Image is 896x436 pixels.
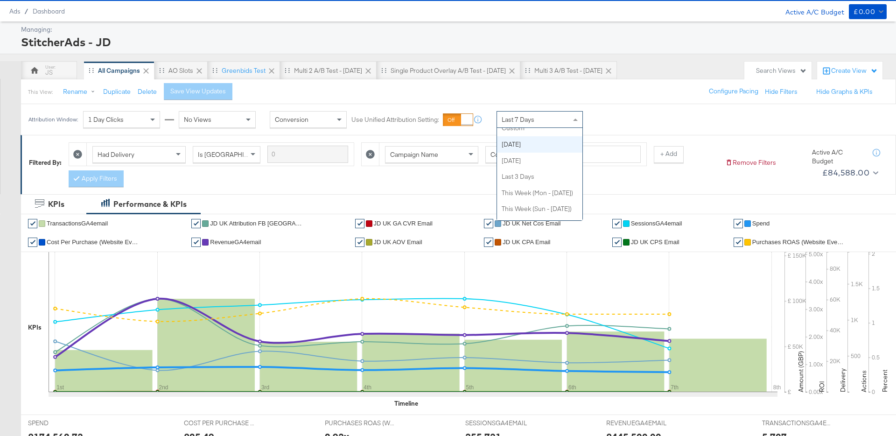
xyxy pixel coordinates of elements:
span: SPEND [28,419,98,428]
div: Active A/C Budget [812,148,863,165]
div: This View: [28,88,53,96]
div: [DATE] [497,153,582,169]
div: Managing: [21,25,884,34]
span: TRANSACTIONSGA4EMAIL [762,419,832,428]
button: Configure Pacing [702,83,765,100]
a: ✔ [191,238,201,247]
div: Filtered By: [29,158,62,167]
div: Custom [497,120,582,136]
span: PURCHASES ROAS (WEBSITE EVENTS) [325,419,395,428]
a: ✔ [191,219,201,228]
div: Drag to reorder tab [381,68,386,73]
div: Greenbids Test [222,66,266,75]
div: Drag to reorder tab [159,68,164,73]
button: Hide Filters [765,87,798,96]
span: SESSIONSGA4EMAIL [465,419,535,428]
span: JD UK Attribution FB [GEOGRAPHIC_DATA] Email [210,220,303,227]
span: Spend [752,220,770,227]
span: COST PER PURCHASE (WEBSITE EVENTS) [184,419,254,428]
a: ✔ [28,238,37,247]
input: Enter a search term [560,146,641,163]
span: Cost Per Purchase (Website Events) [47,239,140,246]
span: JD UK Net Cos Email [503,220,560,227]
a: ✔ [28,219,37,228]
span: Campaign Name [390,150,438,159]
label: Use Unified Attribution Setting: [351,115,439,124]
div: Last 3 Days [497,169,582,185]
div: This Week (Mon - [DATE]) [497,185,582,201]
input: Enter a search term [267,146,348,163]
div: Drag to reorder tab [89,68,94,73]
div: Performance & KPIs [113,199,187,210]
div: KPIs [48,199,64,210]
text: Percent [881,370,889,392]
span: Contains [490,150,516,159]
span: Purchases ROAS (Website Events) [752,239,846,246]
a: ✔ [734,219,743,228]
a: ✔ [484,238,493,247]
div: Multi 2 A/B test - [DATE] [294,66,362,75]
div: £0.00 [854,6,875,18]
div: £84,588.00 [822,166,869,180]
div: Last Week (Mon - Sun) [497,217,582,233]
span: JD UK AOV Email [374,239,422,246]
button: Duplicate [103,87,131,96]
div: Attribution Window: [28,116,78,123]
button: Remove Filters [725,158,776,167]
div: All Campaigns [98,66,140,75]
div: AO Slots [168,66,193,75]
text: Actions [860,370,868,392]
div: Drag to reorder tab [212,68,217,73]
button: Delete [138,87,157,96]
span: Is [GEOGRAPHIC_DATA] [198,150,269,159]
span: REVENUEGA4EMAIL [606,419,676,428]
div: KPIs [28,323,42,332]
div: StitcherAds - JD [21,34,884,50]
div: Search Views [756,66,807,75]
div: JS [45,68,53,77]
a: ✔ [355,238,364,247]
a: ✔ [612,219,622,228]
a: ✔ [612,238,622,247]
a: Dashboard [33,7,65,15]
span: 1 Day Clicks [88,115,124,124]
span: RevenueGA4email [210,239,261,246]
div: Multi 3 A/B test - [DATE] [534,66,602,75]
div: Drag to reorder tab [525,68,530,73]
div: This Week (Sun - [DATE]) [497,201,582,217]
a: ✔ [484,219,493,228]
button: Rename [56,84,105,100]
a: ✔ [355,219,364,228]
div: Create View [831,66,878,76]
button: + Add [654,146,684,163]
button: Hide Graphs & KPIs [816,87,873,96]
span: JD UK GA CVR Email [374,220,433,227]
span: JD UK CPS Email [631,239,679,246]
text: Delivery [839,368,847,392]
text: Amount (GBP) [797,351,805,392]
span: Conversion [275,115,308,124]
span: / [20,7,33,15]
span: No Views [184,115,211,124]
a: ✔ [734,238,743,247]
button: £0.00 [849,4,887,19]
span: TransactionsGA4email [47,220,108,227]
span: Had Delivery [98,150,134,159]
span: Ads [9,7,20,15]
span: Last 7 Days [502,115,534,124]
div: Drag to reorder tab [285,68,290,73]
div: [DATE] [497,136,582,153]
text: ROI [818,381,826,392]
button: £84,588.00 [819,165,880,180]
div: Single product overlay A/B test - [DATE] [391,66,506,75]
span: SessionsGA4email [631,220,682,227]
div: Active A/C Budget [776,4,844,18]
span: JD UK CPA Email [503,239,550,246]
div: Timeline [394,399,418,408]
